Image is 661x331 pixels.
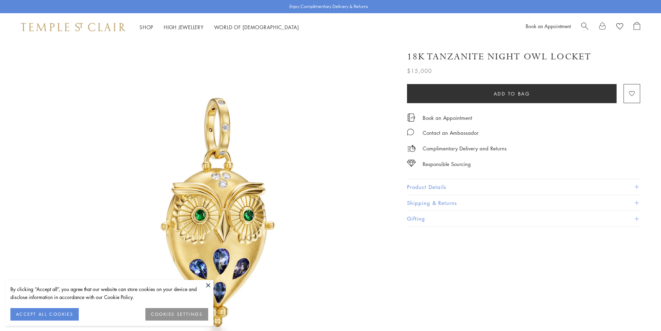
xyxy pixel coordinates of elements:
p: Complimentary Delivery and Returns [423,144,507,153]
span: $15,000 [407,66,432,75]
button: Add to bag [407,84,617,103]
button: Product Details [407,179,640,195]
a: World of [DEMOGRAPHIC_DATA]World of [DEMOGRAPHIC_DATA] [214,24,299,31]
p: Enjoy Complimentary Delivery & Returns [289,3,368,10]
nav: Main navigation [139,23,299,32]
div: Responsible Sourcing [423,160,471,168]
button: ACCEPT ALL COOKIES [10,308,79,321]
div: Contact an Ambassador [423,129,478,137]
button: Shipping & Returns [407,195,640,211]
span: Add to bag [494,90,530,98]
img: icon_appointment.svg [407,114,415,122]
a: Search [581,22,588,32]
img: Temple St. Clair [21,23,126,31]
a: ShopShop [139,24,153,31]
button: Gifting [407,211,640,226]
img: icon_sourcing.svg [407,160,416,167]
div: By clicking “Accept all”, you agree that our website can store cookies on your device and disclos... [10,285,208,301]
img: MessageIcon-01_2.svg [407,129,414,135]
a: View Wishlist [616,22,623,32]
button: COOKIES SETTINGS [145,308,208,321]
a: Open Shopping Bag [634,22,640,32]
a: High JewelleryHigh Jewellery [164,24,204,31]
img: icon_delivery.svg [407,144,416,153]
a: Book an Appointment [526,23,571,30]
a: Book an Appointment [423,114,472,122]
h1: 18K Tanzanite Night Owl Locket [407,51,591,63]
